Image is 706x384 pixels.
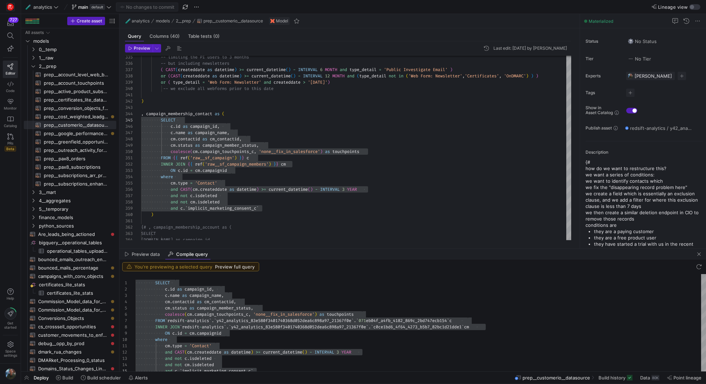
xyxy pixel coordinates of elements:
span: Table tests [188,34,220,39]
button: models [154,17,172,25]
a: customer_movements_to_enforcement​​​​​​​​​​ [24,331,116,339]
button: 🧪analytics [124,17,151,25]
a: Domains_Status_Changes_Linked_to_Implementation_Projects​​​​​​​​​​ [24,364,116,373]
span: CAST [171,73,180,79]
a: prep__active_product_subscriptions​​​​​​​​​​ [24,87,116,96]
a: prep__greenfield_opportunity_touchpoints​​​​​​​​​​ [24,138,116,146]
span: , [217,124,220,129]
a: bounced_emails_outreach_enhanced​​​​​​​​​​ [24,255,116,264]
span: >= [239,67,244,72]
span: , [239,136,242,142]
a: prep__subscriptions_arr_processing​​​​​​​​​​ [24,171,116,180]
span: as [212,73,217,79]
span: , [499,73,501,79]
span: MONTH [332,73,345,79]
span: and [347,73,354,79]
a: dmark_rua_changes​​​​​​​​​​ [24,348,116,356]
a: Code [3,78,18,96]
span: ( [188,155,190,161]
span: Query [128,34,141,39]
span: ) [234,67,237,72]
div: Press SPACE to select this row. [24,96,116,104]
span: ( [286,67,288,72]
a: certificates_lite_stats​​​​​​​​ [24,280,116,289]
span: ) [239,73,242,79]
span: prep__conversion_objects_for_visualisations_compatibility​​​​​​​​​​ [44,104,108,112]
div: 348 [125,136,133,142]
span: type_detail [359,73,386,79]
span: ( [175,67,178,72]
div: 338 [125,73,133,79]
span: Tier [586,56,621,61]
span: prep__active_product_subscriptions​​​​​​​​​​ [44,88,108,96]
span: name [175,130,185,135]
span: datetime [215,67,234,72]
span: 'Web Form: Newsletter' [207,79,261,85]
span: = [202,79,205,85]
span: SELECT [161,117,175,123]
span: as [207,67,212,72]
span: . [173,130,175,135]
div: 350 [125,148,133,155]
a: prep__certificates_lite_data_with_account_info​​​​​​​​​​ [24,96,116,104]
span: } [239,155,242,161]
span: { [173,155,175,161]
div: Press SPACE to select this row. [24,154,116,163]
span: = [379,67,381,72]
span: status [178,142,193,148]
span: , [141,111,144,117]
button: Data80K [637,372,663,384]
div: Press SPACE to select this row. [24,62,116,70]
span: datetime [220,73,239,79]
p: Description [586,150,703,155]
span: ( [406,73,408,79]
button: 727 [3,17,18,29]
button: Build [53,372,76,384]
span: ) [531,73,533,79]
span: customer_movements_to_enforcement​​​​​​​​​​ [38,331,108,339]
span: cs_crosssell_opportunities​​​​​​​​​​ [38,323,108,331]
span: prep__google_performance_analysis​​​​​​​​​​ [44,130,108,138]
span: c [247,155,249,161]
a: debug__opp_by_prod​​​​​​​​​​ [24,339,116,348]
div: Press SPACE to select this row. [24,87,116,96]
span: >= [244,73,249,79]
span: and [340,67,347,72]
span: - [293,67,296,72]
span: c [171,130,173,135]
div: Press SPACE to select this row. [24,28,116,37]
span: prep__certificates_lite_data_with_account_info​​​​​​​​​​ [44,96,108,104]
img: No tier [628,56,634,62]
span: current_datetime [247,67,286,72]
span: Beta [5,146,16,152]
span: ( [161,67,163,72]
span: as [183,124,188,129]
button: Getstarted [3,305,18,332]
div: Press SPACE to select this row. [24,280,116,289]
span: No Tier [628,56,651,62]
div: Press SPACE to select this row. [24,138,116,146]
img: https://storage.googleapis.com/y42-prod-data-exchange/images/C0c2ZRu8XU2mQEXUlKrTCN4i0dD3czfOt8UZ... [7,4,14,11]
span: ( [180,73,183,79]
span: Model [276,19,288,23]
span: analytics [132,19,150,23]
span: FROM [161,155,171,161]
span: ref [180,155,188,161]
span: models [33,37,115,45]
span: (0) [213,34,220,39]
div: Press SPACE to select this row. [24,146,116,154]
span: } [242,155,244,161]
span: ) [327,79,330,85]
button: Alerts [125,372,151,384]
a: campaigns_with_conv_objects​​​​​​​​​​ [24,272,116,280]
a: prep__account_level_web_browsing​​​​​​​​​​ [24,70,116,79]
button: Create asset [67,17,105,25]
a: Are_leads_being_actioned​​​​​​​​​​ [24,230,116,238]
span: contactid [178,136,200,142]
span: touchpoints [332,149,359,154]
span: -- we exclude all webforms prior to this date [163,86,274,91]
button: prep__customerio__datasource [195,17,265,25]
span: Editor [6,71,15,75]
span: Lineage view [658,4,688,10]
span: redsift-analytics / y42_analytics_main / prep__customerio__datasource [630,125,692,131]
